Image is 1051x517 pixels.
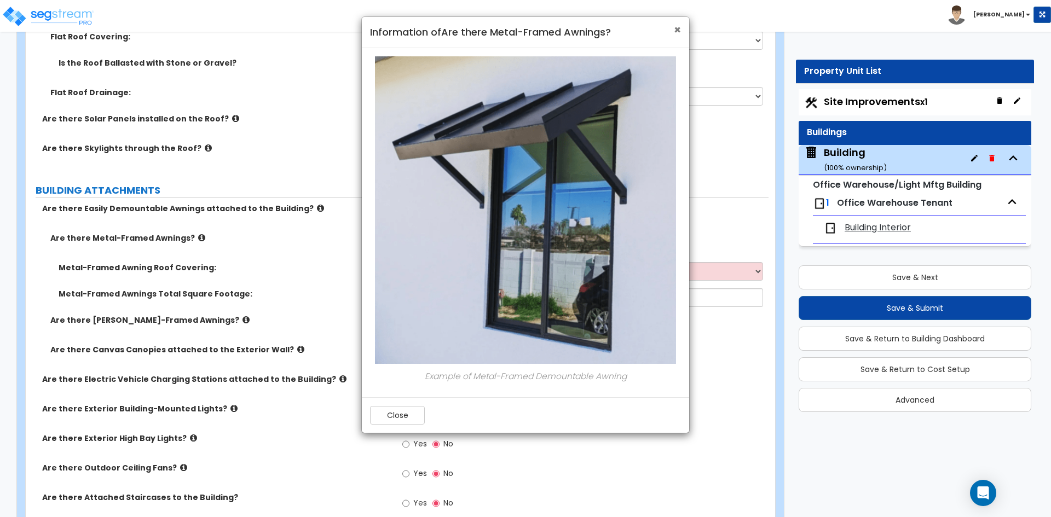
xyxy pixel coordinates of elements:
div: Open Intercom Messenger [970,480,996,506]
button: Close [370,406,425,425]
button: Close [674,24,681,36]
span: × [674,22,681,38]
i: Example of Metal-Framed Demountable Awning [425,370,627,382]
h4: Information of Are there Metal-Framed Awnings? [370,25,681,39]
